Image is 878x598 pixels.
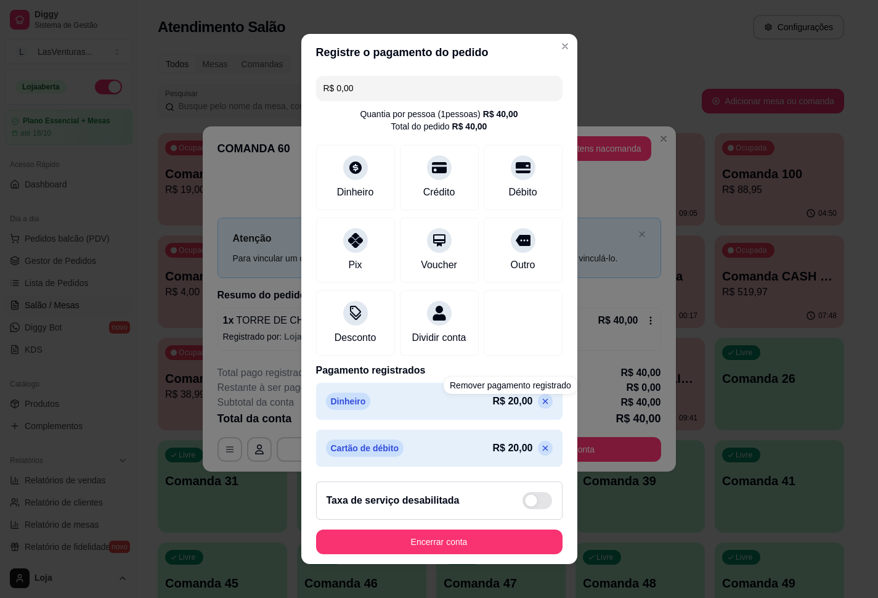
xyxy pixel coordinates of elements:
[555,36,575,56] button: Close
[423,185,455,200] div: Crédito
[327,493,460,508] h2: Taxa de serviço desabilitada
[508,185,537,200] div: Débito
[412,330,466,345] div: Dividir conta
[301,34,577,71] header: Registre o pagamento do pedido
[316,363,563,378] p: Pagamento registrados
[326,393,371,410] p: Dinheiro
[510,258,535,272] div: Outro
[483,108,518,120] div: R$ 40,00
[360,108,518,120] div: Quantia por pessoa ( 1 pessoas)
[452,120,487,133] div: R$ 40,00
[323,76,555,100] input: Ex.: hambúrguer de cordeiro
[335,330,376,345] div: Desconto
[326,440,404,457] p: Cartão de débito
[391,120,487,133] div: Total do pedido
[493,441,533,456] p: R$ 20,00
[444,377,577,394] div: Remover pagamento registrado
[337,185,374,200] div: Dinheiro
[493,394,533,409] p: R$ 20,00
[421,258,457,272] div: Voucher
[348,258,362,272] div: Pix
[316,530,563,554] button: Encerrar conta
